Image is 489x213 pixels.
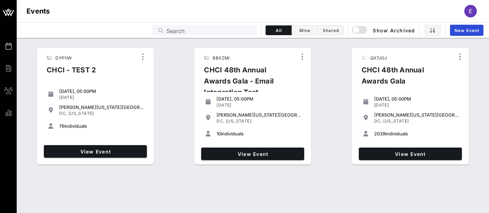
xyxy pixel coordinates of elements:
button: Show Archived [353,24,415,37]
span: All [270,28,287,33]
span: BBXZMI [213,55,229,61]
span: 10 [216,131,221,136]
div: [DATE], 05:00PM [59,88,144,94]
div: [DATE], 05:00PM [216,96,301,102]
span: Shared [322,28,339,33]
span: E [469,8,472,15]
span: Mine [296,28,313,33]
span: View Event [47,149,144,155]
span: [US_STATE] [383,118,409,124]
span: Show Archived [353,26,415,34]
span: QX7JOJ [370,55,387,61]
div: [DATE] [374,102,459,108]
div: [DATE] [59,95,144,100]
a: View Event [201,148,304,160]
h1: Events [26,6,50,17]
span: DC, [374,118,382,124]
a: View Event [359,148,462,160]
button: Shared [318,25,344,35]
div: [PERSON_NAME][US_STATE][GEOGRAPHIC_DATA] [216,112,301,118]
div: [PERSON_NAME][US_STATE][GEOGRAPHIC_DATA] [374,112,459,118]
a: New Event [450,25,483,36]
div: CHCI 48th Annual Awards Gala [356,64,454,92]
div: E [464,5,477,17]
span: View Event [362,151,459,157]
div: [DATE], 05:00PM [374,96,459,102]
button: All [266,25,292,35]
span: DC, [216,118,224,124]
div: individuals [59,123,144,129]
div: CHCI - TEST 2 [41,64,102,81]
span: 76 [59,123,64,129]
div: individuals [374,131,459,136]
div: [PERSON_NAME][US_STATE][GEOGRAPHIC_DATA] [59,104,144,110]
span: DC, [59,111,67,116]
div: [DATE] [216,102,301,108]
span: DYP1IW [55,55,72,61]
a: View Event [44,145,147,158]
div: CHCI 48th Annual Awards Gala - Email Integration Test [198,64,297,103]
span: 2039 [374,131,385,136]
span: [US_STATE] [69,111,94,116]
div: individuals [216,131,301,136]
span: New Event [454,28,479,33]
button: Mine [292,25,318,35]
span: [US_STATE] [226,118,251,124]
span: View Event [204,151,301,157]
